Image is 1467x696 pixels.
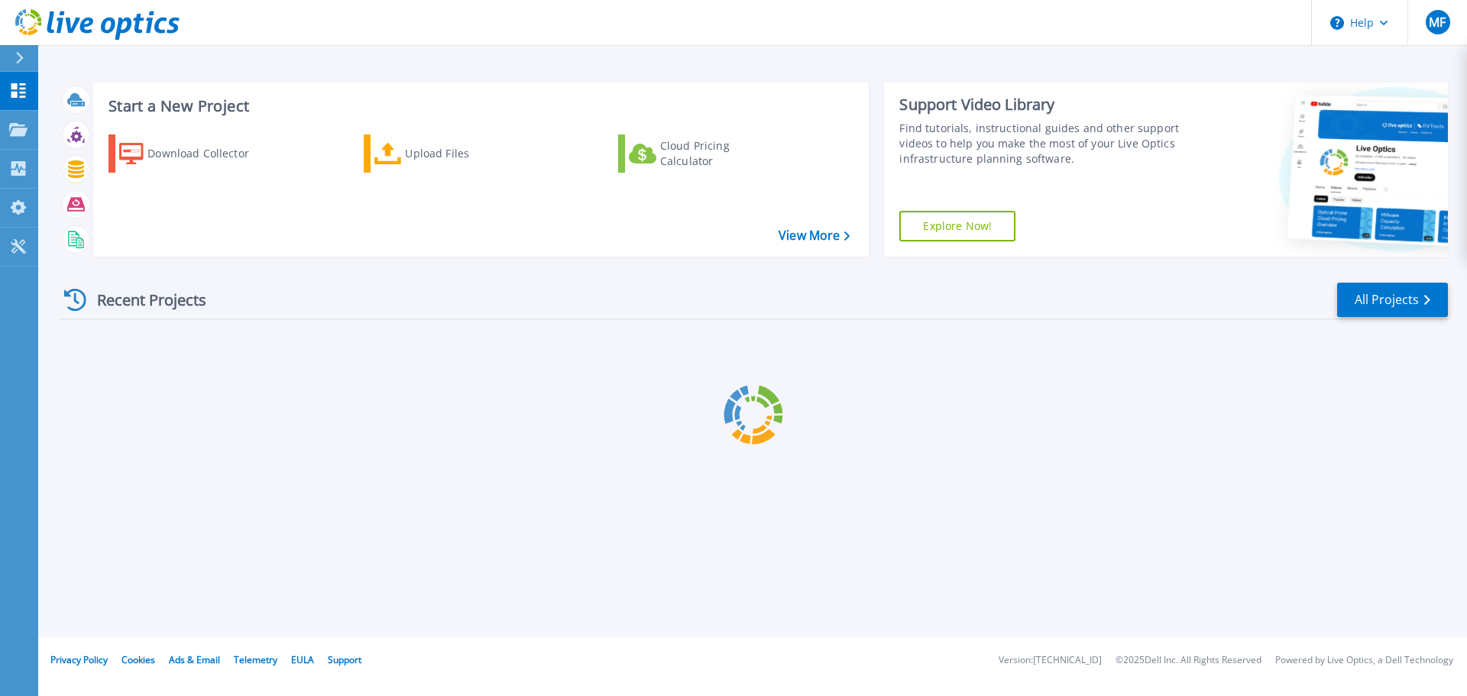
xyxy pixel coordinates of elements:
a: Cookies [121,653,155,666]
a: Ads & Email [169,653,220,666]
span: MF [1429,16,1446,28]
div: Support Video Library [899,95,1187,115]
a: View More [779,228,850,243]
a: Telemetry [234,653,277,666]
div: Upload Files [405,138,527,169]
a: All Projects [1337,283,1448,317]
div: Recent Projects [59,281,227,319]
a: Cloud Pricing Calculator [618,134,789,173]
div: Download Collector [147,138,270,169]
a: Download Collector [108,134,279,173]
li: Version: [TECHNICAL_ID] [999,656,1102,665]
li: © 2025 Dell Inc. All Rights Reserved [1116,656,1261,665]
a: EULA [291,653,314,666]
a: Privacy Policy [50,653,108,666]
div: Find tutorials, instructional guides and other support videos to help you make the most of your L... [899,121,1187,167]
div: Cloud Pricing Calculator [660,138,782,169]
li: Powered by Live Optics, a Dell Technology [1275,656,1453,665]
a: Upload Files [364,134,534,173]
a: Explore Now! [899,211,1015,241]
a: Support [328,653,361,666]
h3: Start a New Project [108,98,850,115]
